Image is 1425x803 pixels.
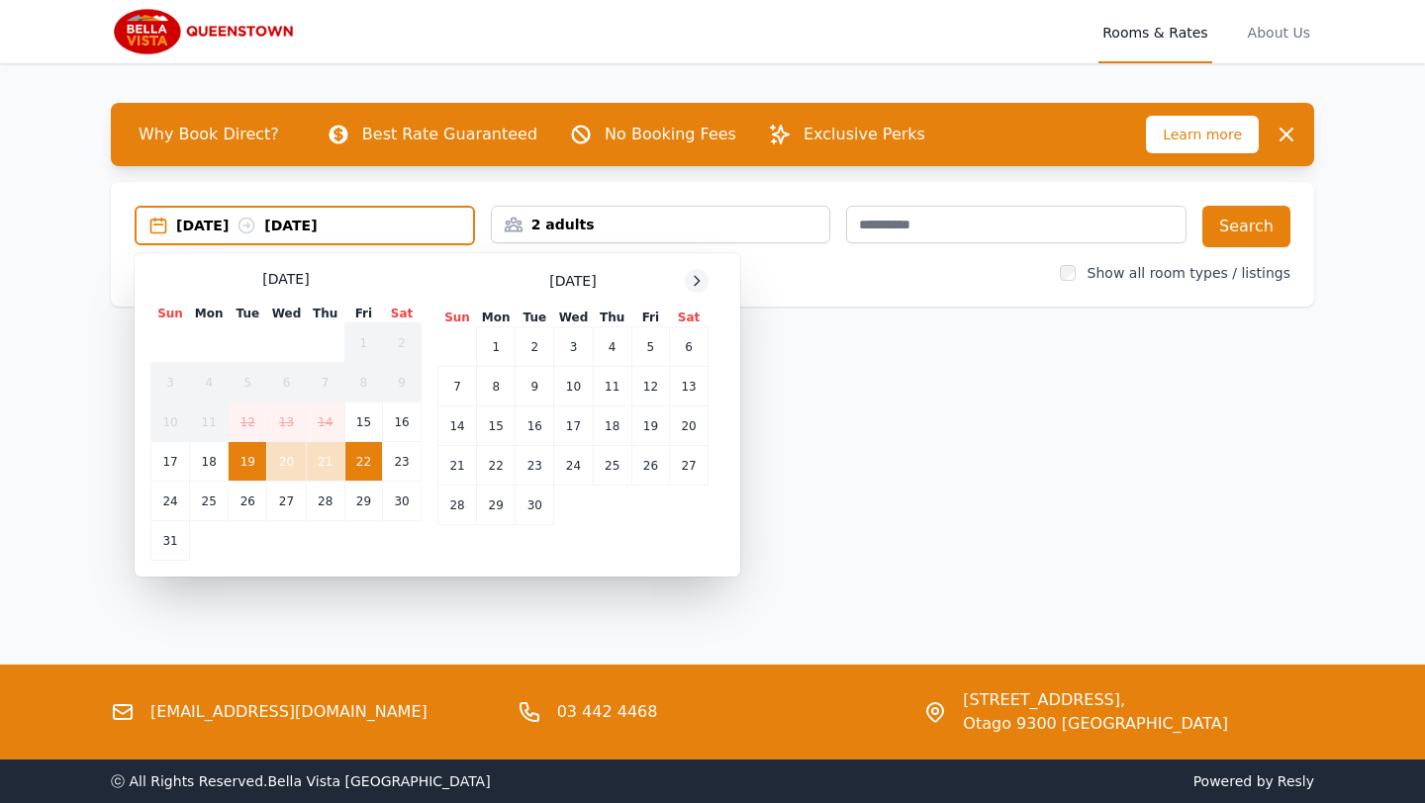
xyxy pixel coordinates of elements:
td: 22 [344,442,382,482]
td: 21 [438,446,477,486]
td: 29 [477,486,516,525]
th: Wed [267,305,306,323]
td: 11 [190,402,229,442]
td: 1 [477,327,516,367]
label: Show all room types / listings [1088,265,1290,281]
th: Thu [306,305,344,323]
span: [DATE] [262,269,309,289]
td: 23 [383,442,422,482]
th: Mon [477,309,516,327]
th: Wed [554,309,593,327]
span: Learn more [1146,116,1259,153]
td: 29 [344,482,382,521]
td: 16 [516,406,554,446]
th: Fri [344,305,382,323]
td: 20 [670,406,709,446]
td: 13 [670,367,709,406]
button: Search [1202,206,1290,247]
td: 25 [190,482,229,521]
td: 2 [516,327,554,367]
td: 9 [516,367,554,406]
td: 30 [383,482,422,521]
td: 26 [631,446,669,486]
td: 15 [477,406,516,446]
td: 4 [593,327,631,367]
span: ⓒ All Rights Reserved. Bella Vista [GEOGRAPHIC_DATA] [111,773,491,789]
p: Best Rate Guaranteed [362,123,537,146]
td: 2 [383,323,422,363]
td: 17 [554,406,593,446]
th: Thu [593,309,631,327]
td: 10 [554,367,593,406]
p: No Booking Fees [605,123,736,146]
th: Sun [151,305,190,323]
th: Mon [190,305,229,323]
th: Sat [383,305,422,323]
td: 13 [267,402,306,442]
td: 10 [151,402,190,442]
td: 14 [306,402,344,442]
span: [STREET_ADDRESS], [963,688,1228,712]
td: 21 [306,442,344,482]
td: 9 [383,363,422,402]
p: Exclusive Perks [804,123,925,146]
span: Otago 9300 [GEOGRAPHIC_DATA] [963,712,1228,736]
div: [DATE] [DATE] [176,216,473,235]
td: 23 [516,446,554,486]
td: 30 [516,486,554,525]
td: 8 [344,363,382,402]
td: 7 [306,363,344,402]
a: 03 442 4468 [557,700,658,724]
td: 24 [151,482,190,521]
td: 27 [670,446,709,486]
td: 5 [229,363,267,402]
td: 18 [190,442,229,482]
td: 19 [229,442,267,482]
a: Resly [1278,773,1314,789]
th: Sun [438,309,477,327]
th: Fri [631,309,669,327]
td: 31 [151,521,190,561]
th: Tue [516,309,554,327]
td: 15 [344,402,382,442]
td: 25 [593,446,631,486]
td: 12 [229,402,267,442]
td: 19 [631,406,669,446]
td: 20 [267,442,306,482]
div: 2 adults [492,215,830,234]
td: 22 [477,446,516,486]
td: 26 [229,482,267,521]
td: 3 [554,327,593,367]
span: Why Book Direct? [123,115,295,154]
th: Sat [670,309,709,327]
td: 28 [438,486,477,525]
td: 24 [554,446,593,486]
td: 12 [631,367,669,406]
td: 14 [438,406,477,446]
img: Bella Vista Queenstown [111,8,301,55]
td: 17 [151,442,190,482]
td: 28 [306,482,344,521]
td: 5 [631,327,669,367]
td: 11 [593,367,631,406]
td: 18 [593,406,631,446]
td: 3 [151,363,190,402]
span: Powered by [720,771,1314,791]
td: 27 [267,482,306,521]
td: 4 [190,363,229,402]
span: [DATE] [549,271,596,291]
th: Tue [229,305,267,323]
td: 6 [670,327,709,367]
td: 8 [477,367,516,406]
td: 1 [344,323,382,363]
td: 7 [438,367,477,406]
td: 6 [267,363,306,402]
td: 16 [383,402,422,442]
a: [EMAIL_ADDRESS][DOMAIN_NAME] [150,700,427,724]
